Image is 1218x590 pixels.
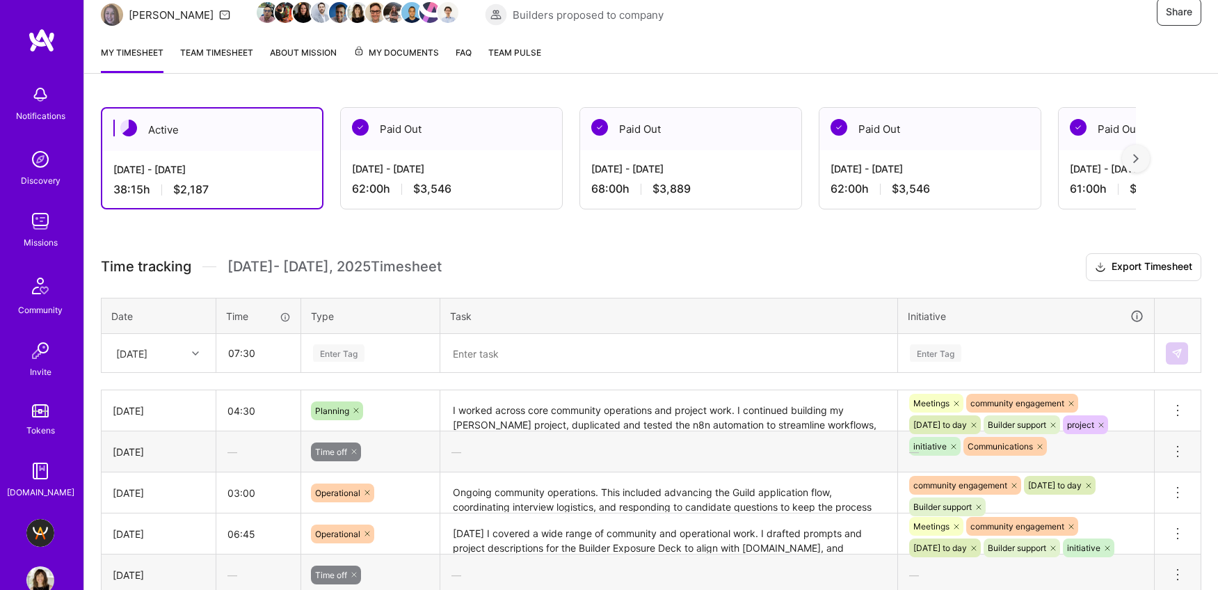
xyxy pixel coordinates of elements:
[442,515,896,553] textarea: [DATE] I covered a wide range of community and operational work. I drafted prompts and project de...
[898,433,1154,470] div: —
[113,568,205,582] div: [DATE]
[1070,119,1087,136] img: Paid Out
[113,445,205,459] div: [DATE]
[819,108,1041,150] div: Paid Out
[580,108,801,150] div: Paid Out
[315,529,360,539] span: Operational
[26,145,54,173] img: discovery
[413,182,451,196] span: $3,546
[18,303,63,317] div: Community
[913,502,972,512] span: Builder support
[383,2,404,23] img: Team Member Avatar
[301,298,440,334] th: Type
[403,1,421,24] a: Team Member Avatar
[442,474,896,512] textarea: Ongoing community operations. This included advancing the Guild application flow, coordinating in...
[30,365,51,379] div: Invite
[485,3,507,26] img: Builders proposed to company
[129,8,214,22] div: [PERSON_NAME]
[1166,5,1192,19] span: Share
[831,119,847,136] img: Paid Out
[270,45,337,73] a: About Mission
[913,521,949,532] span: Meetings
[831,161,1029,176] div: [DATE] - [DATE]
[257,2,278,23] img: Team Member Avatar
[1028,480,1082,491] span: [DATE] to day
[913,420,967,430] span: [DATE] to day
[385,1,403,24] a: Team Member Avatar
[294,1,312,24] a: Team Member Avatar
[173,182,209,197] span: $2,187
[216,516,301,552] input: HH:MM
[226,309,291,324] div: Time
[315,447,347,457] span: Time off
[913,543,967,553] span: [DATE] to day
[216,475,301,511] input: HH:MM
[24,269,57,303] img: Community
[353,45,439,73] a: My Documents
[988,543,1046,553] span: Builder support
[26,337,54,365] img: Invite
[276,1,294,24] a: Team Member Avatar
[113,527,205,541] div: [DATE]
[113,182,311,197] div: 38:15 h
[101,3,123,26] img: Team Architect
[258,1,276,24] a: Team Member Avatar
[26,81,54,109] img: bell
[1095,260,1106,275] i: icon Download
[312,1,330,24] a: Team Member Avatar
[216,392,301,429] input: HH:MM
[180,45,253,73] a: Team timesheet
[439,1,457,24] a: Team Member Avatar
[352,119,369,136] img: Paid Out
[21,173,61,188] div: Discovery
[113,486,205,500] div: [DATE]
[26,207,54,235] img: teamwork
[831,182,1029,196] div: 62:00 h
[101,45,163,73] a: My timesheet
[488,45,541,73] a: Team Pulse
[315,406,349,416] span: Planning
[353,45,439,61] span: My Documents
[23,519,58,547] a: A.Team - Grow A.Team's Community & Demand
[113,404,205,418] div: [DATE]
[26,519,54,547] img: A.Team - Grow A.Team's Community & Demand
[102,109,322,151] div: Active
[513,8,664,22] span: Builders proposed to company
[26,423,55,438] div: Tokens
[910,342,961,364] div: Enter Tag
[120,120,137,136] img: Active
[1067,543,1100,553] span: initiative
[7,485,74,500] div: [DOMAIN_NAME]
[1067,420,1094,430] span: project
[315,570,347,580] span: Time off
[892,182,930,196] span: $3,546
[219,9,230,20] i: icon Mail
[275,2,296,23] img: Team Member Avatar
[591,161,790,176] div: [DATE] - [DATE]
[217,335,300,372] input: HH:MM
[438,2,458,23] img: Team Member Avatar
[1086,253,1201,281] button: Export Timesheet
[32,404,49,417] img: tokens
[348,1,367,24] a: Team Member Avatar
[341,108,562,150] div: Paid Out
[988,420,1046,430] span: Builder support
[113,162,311,177] div: [DATE] - [DATE]
[970,398,1064,408] span: community engagement
[102,298,216,334] th: Date
[24,235,58,250] div: Missions
[315,488,360,498] span: Operational
[192,350,199,357] i: icon Chevron
[28,28,56,53] img: logo
[352,182,551,196] div: 62:00 h
[652,182,691,196] span: $3,889
[216,433,301,470] div: —
[591,119,608,136] img: Paid Out
[329,2,350,23] img: Team Member Avatar
[227,258,442,276] span: [DATE] - [DATE] , 2025 Timesheet
[347,2,368,23] img: Team Member Avatar
[456,45,472,73] a: FAQ
[488,47,541,58] span: Team Pulse
[330,1,348,24] a: Team Member Avatar
[440,433,897,470] div: —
